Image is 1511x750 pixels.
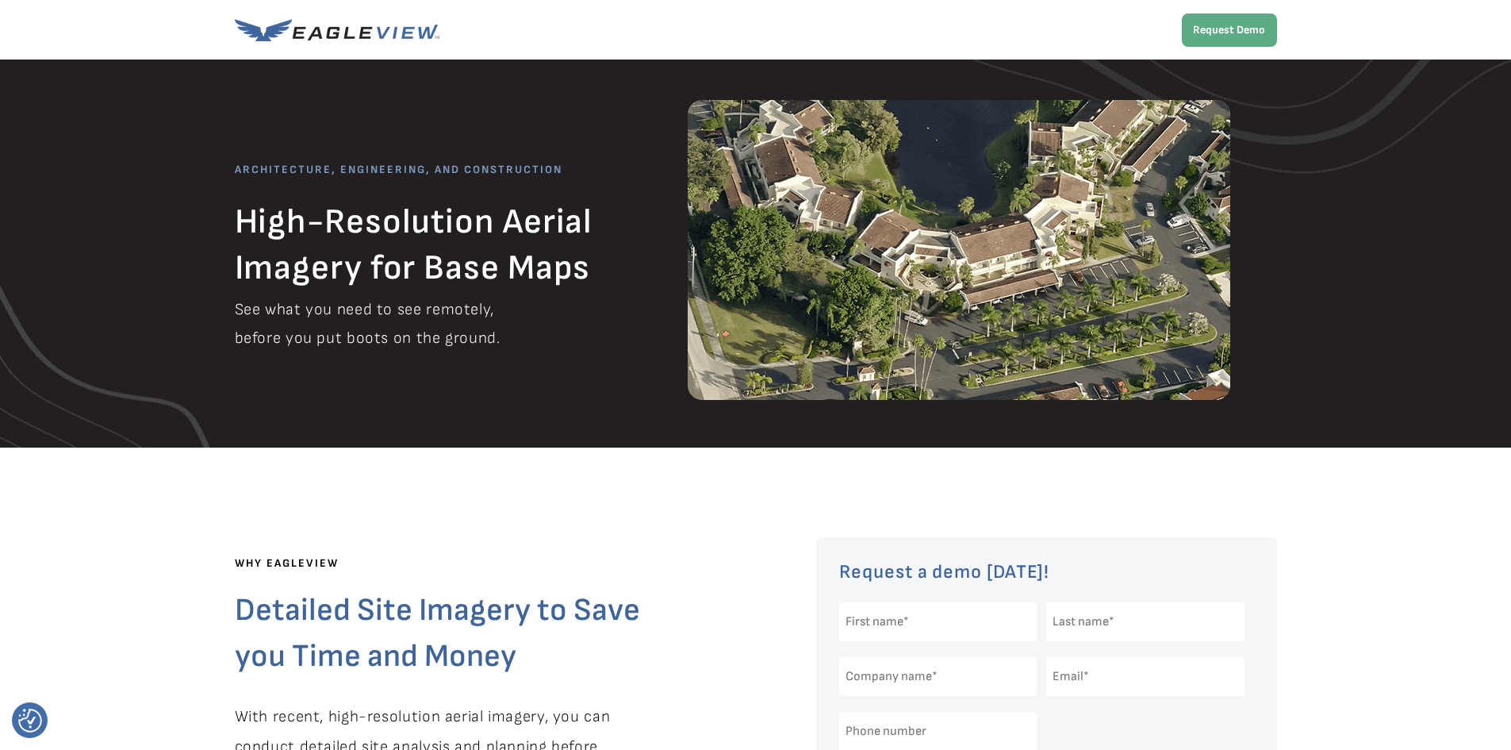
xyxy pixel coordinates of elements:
input: Last name* [1046,602,1244,641]
span: Request a demo [DATE]! [839,560,1050,583]
input: Email* [1046,657,1244,696]
a: Request Demo [1182,13,1277,47]
span: ARCHITECTURE, ENGINEERING, AND CONSTRUCTION [235,163,562,176]
span: High-Resolution Aerial Imagery for Base Maps [235,201,593,289]
button: Consent Preferences [18,709,42,733]
span: Detailed Site Imagery to Save you Time and Money [235,591,640,675]
img: Revisit consent button [18,709,42,733]
input: First name* [839,602,1037,641]
strong: Request Demo [1193,23,1265,37]
input: Company name* [839,657,1037,696]
span: See what you need to see remotely, [235,300,494,319]
span: WHY EAGLEVIEW [235,556,339,570]
span: before you put boots on the ground. [235,329,500,348]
